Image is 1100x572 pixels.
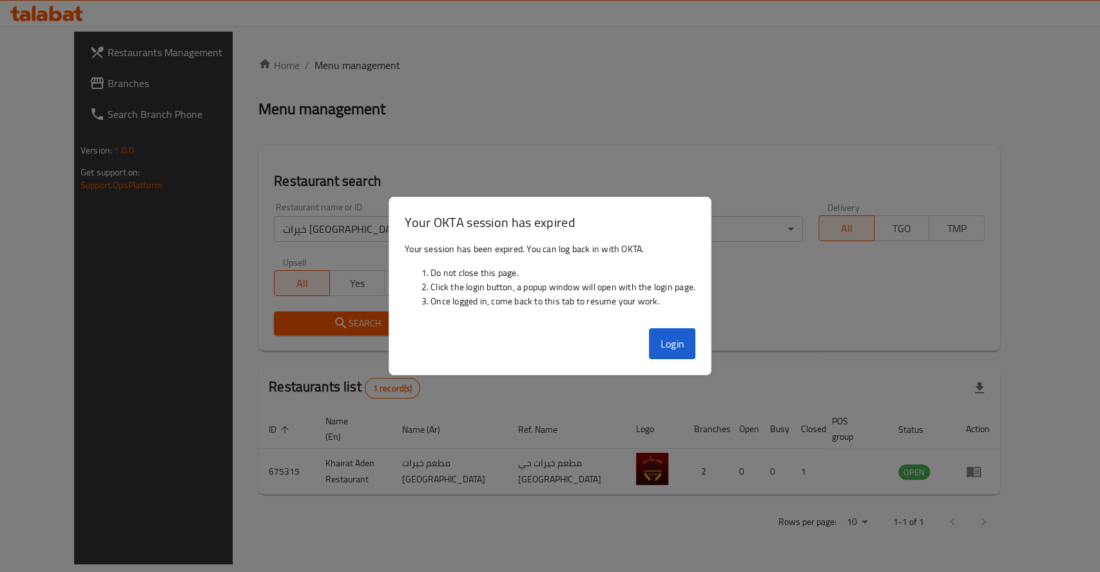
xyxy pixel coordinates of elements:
[430,266,695,280] li: Do not close this page.
[649,328,695,359] button: Login
[430,280,695,294] li: Click the login button, a popup window will open with the login page.
[405,213,695,232] h3: Your OKTA session has expired
[430,294,695,308] li: Once logged in, come back to this tab to resume your work.
[389,237,711,323] div: Your session has been expired. You can log back in with OKTA.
